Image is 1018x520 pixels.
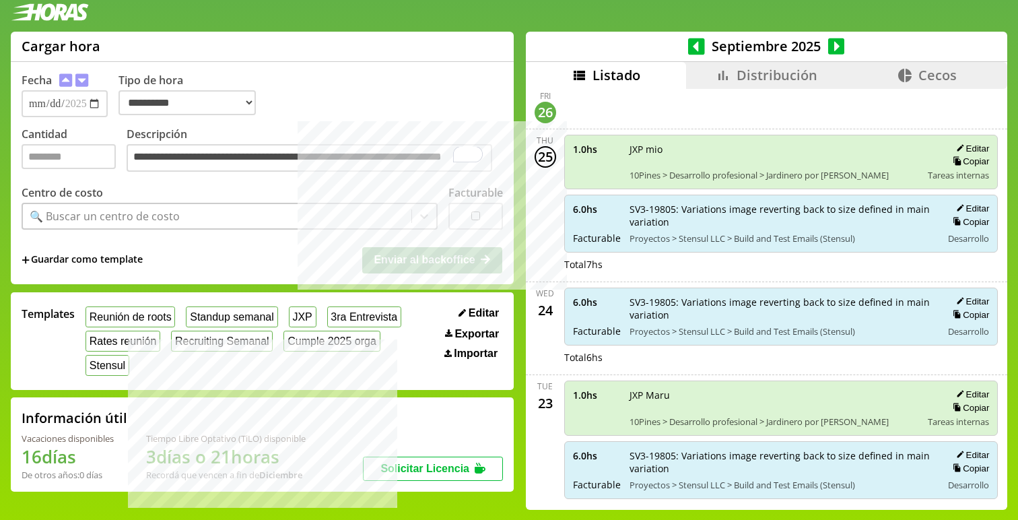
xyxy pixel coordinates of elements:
[22,432,114,445] div: Vacaciones disponibles
[949,309,989,321] button: Copiar
[928,416,989,428] span: Tareas internas
[630,296,933,321] span: SV3-19805: Variations image reverting back to size defined in main variation
[535,299,556,321] div: 24
[949,156,989,167] button: Copiar
[952,203,989,214] button: Editar
[949,463,989,474] button: Copiar
[22,306,75,321] span: Templates
[22,144,116,169] input: Cantidad
[573,478,620,491] span: Facturable
[22,37,100,55] h1: Cargar hora
[705,37,828,55] span: Septiembre 2025
[146,469,306,481] div: Recordá que vencen a fin de
[22,253,30,267] span: +
[259,469,302,481] b: Diciembre
[573,232,620,245] span: Facturable
[630,143,919,156] span: JXP mio
[454,306,503,320] button: Editar
[535,146,556,168] div: 25
[289,306,316,327] button: JXP
[573,296,620,308] span: 6.0 hs
[630,449,933,475] span: SV3-19805: Variations image reverting back to size defined in main variation
[948,325,989,337] span: Desarrollo
[948,232,989,245] span: Desarrollo
[327,306,401,327] button: 3ra Entrevista
[537,381,553,392] div: Tue
[22,127,127,176] label: Cantidad
[573,325,620,337] span: Facturable
[537,135,553,146] div: Thu
[630,416,919,428] span: 10Pines > Desarrollo profesional > Jardinero por [PERSON_NAME]
[22,253,143,267] span: +Guardar como template
[22,469,114,481] div: De otros años: 0 días
[469,307,499,319] span: Editar
[535,392,556,414] div: 23
[86,331,160,352] button: Rates reunión
[536,288,554,299] div: Wed
[630,479,933,491] span: Proyectos > Stensul LLC > Build and Test Emails (Stensul)
[22,409,127,427] h2: Información útil
[535,102,556,123] div: 26
[952,449,989,461] button: Editar
[737,66,817,84] span: Distribución
[30,209,180,224] div: 🔍 Buscar un centro de costo
[949,216,989,228] button: Copiar
[952,389,989,400] button: Editar
[564,258,998,271] div: Total 7 hs
[454,348,498,360] span: Importar
[564,351,998,364] div: Total 6 hs
[573,143,620,156] span: 1.0 hs
[952,143,989,154] button: Editar
[283,331,380,352] button: Cumple 2025 orga
[146,445,306,469] h1: 3 días o 21 horas
[928,169,989,181] span: Tareas internas
[11,3,89,21] img: logotipo
[948,479,989,491] span: Desarrollo
[186,306,277,327] button: Standup semanal
[86,355,129,376] button: Stensul
[526,89,1007,508] div: scrollable content
[118,90,256,115] select: Tipo de hora
[630,325,933,337] span: Proyectos > Stensul LLC > Build and Test Emails (Stensul)
[573,449,620,462] span: 6.0 hs
[630,389,919,401] span: JXP Maru
[22,185,103,200] label: Centro de costo
[171,331,273,352] button: Recruiting Semanal
[918,66,957,84] span: Cecos
[573,203,620,216] span: 6.0 hs
[949,402,989,414] button: Copiar
[146,432,306,445] div: Tiempo Libre Optativo (TiLO) disponible
[118,73,267,117] label: Tipo de hora
[441,327,503,341] button: Exportar
[630,169,919,181] span: 10Pines > Desarrollo profesional > Jardinero por [PERSON_NAME]
[630,232,933,245] span: Proyectos > Stensul LLC > Build and Test Emails (Stensul)
[564,505,998,517] div: Total 7 hs
[448,185,503,200] label: Facturable
[592,66,640,84] span: Listado
[86,306,175,327] button: Reunión de roots
[630,203,933,228] span: SV3-19805: Variations image reverting back to size defined in main variation
[380,463,469,474] span: Solicitar Licencia
[127,127,503,176] label: Descripción
[127,144,492,172] textarea: To enrich screen reader interactions, please activate Accessibility in Grammarly extension settings
[363,457,503,481] button: Solicitar Licencia
[454,328,499,340] span: Exportar
[952,296,989,307] button: Editar
[573,389,620,401] span: 1.0 hs
[22,445,114,469] h1: 16 días
[540,90,551,102] div: Fri
[22,73,52,88] label: Fecha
